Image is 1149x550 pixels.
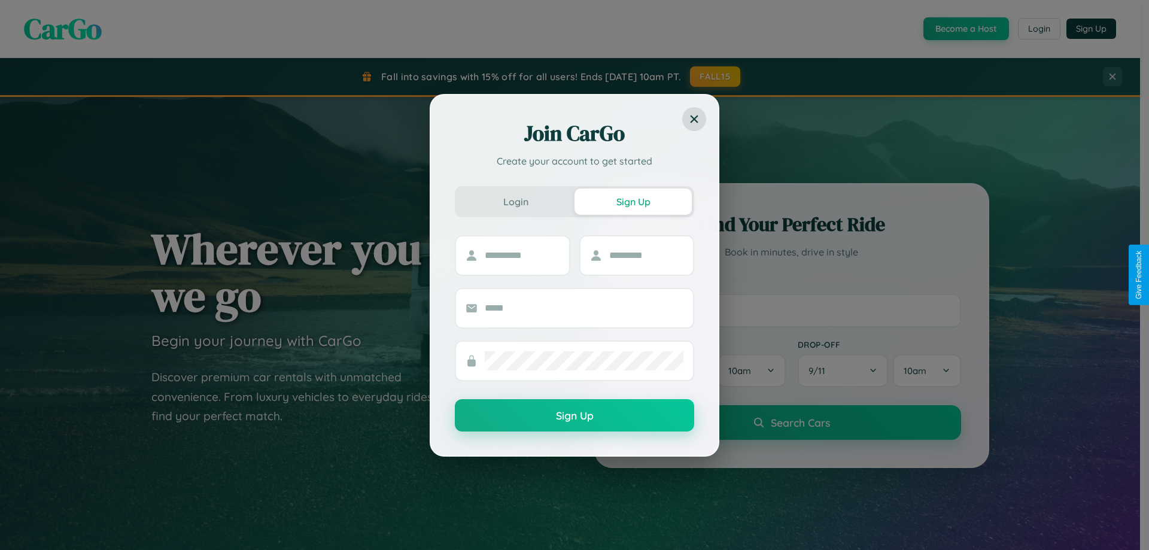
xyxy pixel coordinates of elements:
button: Sign Up [455,399,694,432]
p: Create your account to get started [455,154,694,168]
button: Sign Up [574,189,692,215]
button: Login [457,189,574,215]
h2: Join CarGo [455,119,694,148]
div: Give Feedback [1135,251,1143,299]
